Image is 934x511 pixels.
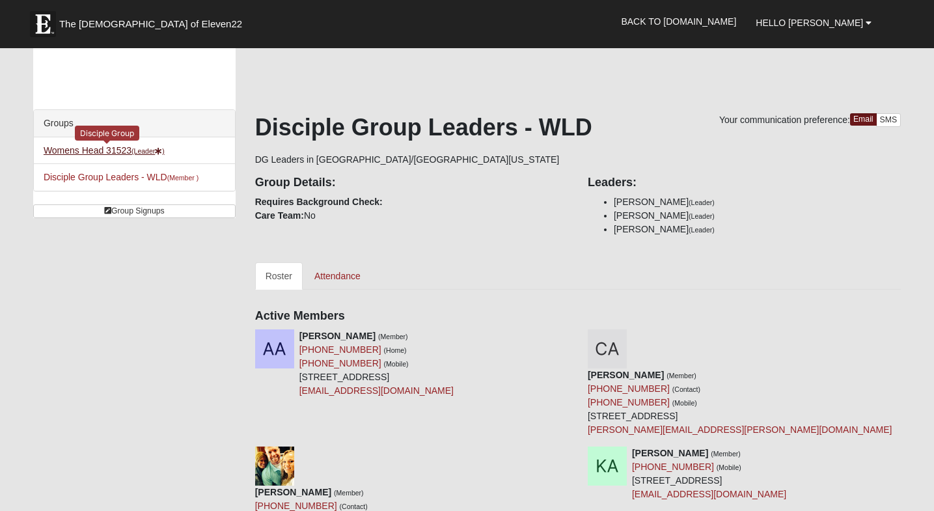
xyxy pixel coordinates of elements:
[299,329,454,398] div: [STREET_ADDRESS]
[384,346,407,354] small: (Home)
[131,147,165,155] small: (Leader )
[384,360,409,368] small: (Mobile)
[850,113,877,126] a: Email
[255,210,304,221] strong: Care Team:
[588,383,670,394] a: [PHONE_NUMBER]
[167,174,199,182] small: (Member )
[588,370,664,380] strong: [PERSON_NAME]
[632,448,708,458] strong: [PERSON_NAME]
[689,226,715,234] small: (Leader)
[299,331,376,341] strong: [PERSON_NAME]
[255,309,901,324] h4: Active Members
[34,110,235,137] div: Groups
[255,197,383,207] strong: Requires Background Check:
[611,5,746,38] a: Back to [DOMAIN_NAME]
[30,11,56,37] img: Eleven22 logo
[23,5,284,37] a: The [DEMOGRAPHIC_DATA] of Eleven22
[719,115,850,125] span: Your communication preference:
[711,450,741,458] small: (Member)
[614,209,901,223] li: [PERSON_NAME]
[33,204,236,218] a: Group Signups
[666,372,696,380] small: (Member)
[614,223,901,236] li: [PERSON_NAME]
[44,145,165,156] a: Womens Head 31523(Leader)
[672,385,700,393] small: (Contact)
[44,172,199,182] a: Disciple Group Leaders - WLD(Member )
[304,262,371,290] a: Attendance
[299,358,381,368] a: [PHONE_NUMBER]
[756,18,863,28] span: Hello [PERSON_NAME]
[378,333,408,340] small: (Member)
[255,176,568,190] h4: Group Details:
[255,113,901,141] h1: Disciple Group Leaders - WLD
[672,399,697,407] small: (Mobile)
[75,126,139,141] div: Disciple Group
[876,113,901,127] a: SMS
[588,397,670,407] a: [PHONE_NUMBER]
[689,212,715,220] small: (Leader)
[717,463,741,471] small: (Mobile)
[746,7,881,39] a: Hello [PERSON_NAME]
[632,447,786,501] div: [STREET_ADDRESS]
[588,424,892,435] a: [PERSON_NAME][EMAIL_ADDRESS][PERSON_NAME][DOMAIN_NAME]
[588,368,892,437] div: [STREET_ADDRESS]
[632,462,714,472] a: [PHONE_NUMBER]
[299,385,454,396] a: [EMAIL_ADDRESS][DOMAIN_NAME]
[255,262,303,290] a: Roster
[689,199,715,206] small: (Leader)
[59,18,242,31] span: The [DEMOGRAPHIC_DATA] of Eleven22
[245,167,578,223] div: No
[299,344,381,355] a: [PHONE_NUMBER]
[255,487,331,497] strong: [PERSON_NAME]
[614,195,901,209] li: [PERSON_NAME]
[588,176,901,190] h4: Leaders:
